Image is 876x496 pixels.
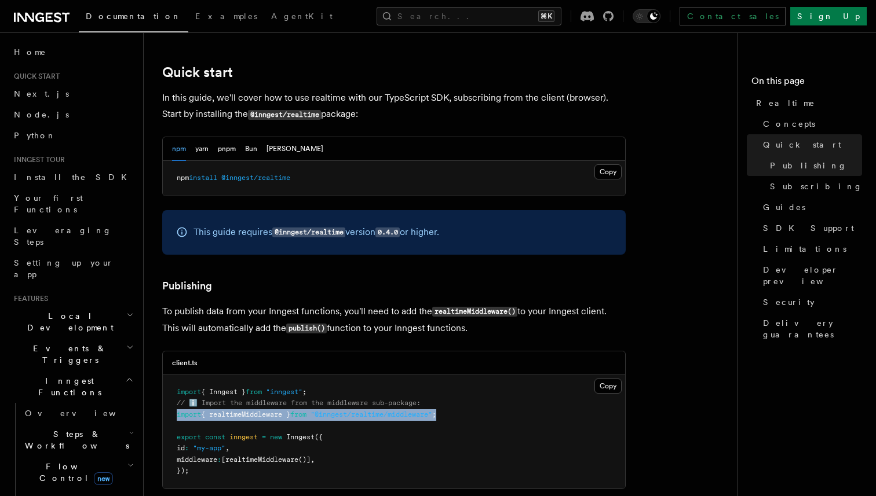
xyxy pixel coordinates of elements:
[20,461,127,484] span: Flow Control
[315,433,323,441] span: ({
[162,90,626,123] p: In this guide, we'll cover how to use realtime with our TypeScript SDK, subscribing from the clie...
[14,46,46,58] span: Home
[763,201,805,213] span: Guides
[201,410,290,418] span: { realtimeMiddleware }
[177,466,189,475] span: });
[763,243,846,255] span: Limitations
[20,456,136,488] button: Flow Controlnew
[286,433,315,441] span: Inngest
[270,433,282,441] span: new
[177,455,217,464] span: middleware
[298,455,311,464] span: ()]
[763,139,841,150] span: Quick start
[758,292,862,313] a: Security
[172,137,186,161] button: npm
[758,259,862,292] a: Developer preview
[9,294,48,303] span: Features
[9,370,136,403] button: Inngest Functions
[267,137,323,161] button: [PERSON_NAME]
[177,410,201,418] span: import
[14,172,134,182] span: Install the SDK
[79,3,188,32] a: Documentation
[188,3,264,31] a: Examples
[195,12,257,21] span: Examples
[266,388,302,396] span: "inngest"
[538,10,554,22] kbd: ⌘K
[272,227,345,237] code: @inngest/realtime
[162,278,212,294] a: Publishing
[375,227,400,237] code: 0.4.0
[633,9,660,23] button: Toggle dark mode
[14,110,69,119] span: Node.js
[264,3,340,31] a: AgentKit
[763,222,854,234] span: SDK Support
[94,472,113,485] span: new
[218,137,236,161] button: pnpm
[594,379,622,394] button: Copy
[201,388,246,396] span: { Inngest }
[177,433,201,441] span: export
[763,264,862,287] span: Developer preview
[763,296,815,308] span: Security
[758,134,862,155] a: Quick start
[205,433,225,441] span: const
[246,388,262,396] span: from
[177,388,201,396] span: import
[765,155,862,176] a: Publishing
[758,238,862,259] a: Limitations
[680,7,786,25] a: Contact sales
[229,433,258,441] span: inngest
[9,310,126,333] span: Local Development
[432,410,436,418] span: ;
[9,155,65,164] span: Inngest tour
[20,428,129,451] span: Steps & Workflows
[185,444,189,452] span: :
[217,455,221,464] span: :
[20,424,136,456] button: Steps & Workflows
[311,410,432,418] span: "@inngest/realtime/middleware"
[756,97,815,109] span: Realtime
[248,110,321,120] code: @inngest/realtime
[14,258,114,279] span: Setting up your app
[9,125,136,146] a: Python
[14,89,69,98] span: Next.js
[86,12,181,21] span: Documentation
[14,193,83,214] span: Your first Functions
[225,455,298,464] span: realtimeMiddleware
[25,409,144,418] span: Overview
[162,64,233,80] a: Quick start
[377,7,561,25] button: Search...⌘K
[758,313,862,345] a: Delivery guarantees
[195,137,209,161] button: yarn
[14,226,112,247] span: Leveraging Steps
[20,403,136,424] a: Overview
[9,167,136,188] a: Install the SDK
[9,375,125,398] span: Inngest Functions
[9,338,136,370] button: Events & Triggers
[790,7,867,25] a: Sign Up
[221,174,290,182] span: @inngest/realtime
[763,118,815,130] span: Concepts
[758,113,862,134] a: Concepts
[189,174,217,182] span: install
[770,181,863,192] span: Subscribing
[262,433,266,441] span: =
[9,188,136,220] a: Your first Functions
[221,455,225,464] span: [
[194,224,439,241] p: This guide requires version or higher.
[751,93,862,113] a: Realtime
[9,343,126,366] span: Events & Triggers
[193,444,225,452] span: "my-app"
[225,444,229,452] span: ,
[432,307,517,317] code: realtimeMiddleware()
[9,83,136,104] a: Next.js
[763,317,862,340] span: Delivery guarantees
[594,164,622,179] button: Copy
[9,252,136,285] a: Setting up your app
[758,197,862,218] a: Guides
[172,358,198,368] h3: client.ts
[765,176,862,197] a: Subscribing
[751,74,862,93] h4: On this page
[271,12,333,21] span: AgentKit
[162,303,626,337] p: To publish data from your Inngest functions, you'll need to add the to your Inngest client. This ...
